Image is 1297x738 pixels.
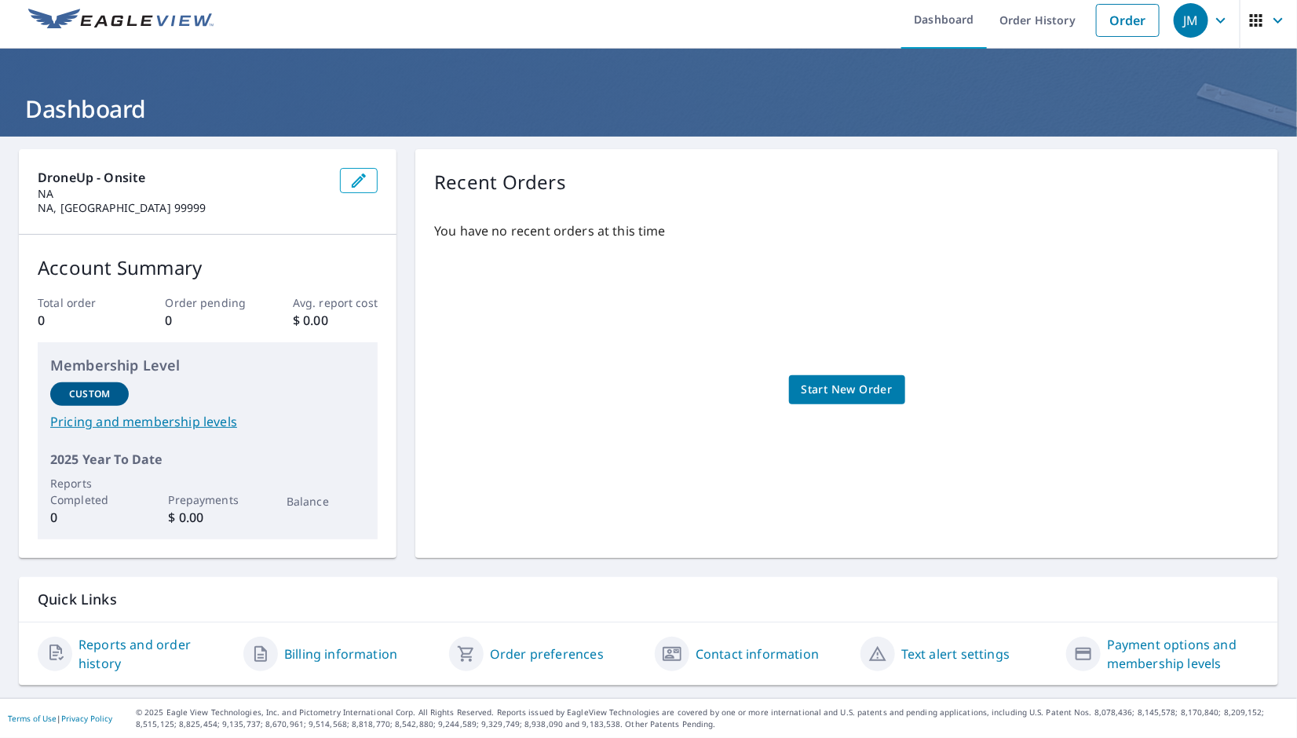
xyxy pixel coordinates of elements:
[38,311,122,330] p: 0
[69,387,110,401] p: Custom
[287,493,365,510] p: Balance
[1107,635,1259,673] a: Payment options and membership levels
[1096,4,1160,37] a: Order
[434,168,566,196] p: Recent Orders
[490,645,604,663] a: Order preferences
[1174,3,1208,38] div: JM
[802,380,893,400] span: Start New Order
[168,491,247,508] p: Prepayments
[38,187,327,201] p: NA
[293,294,378,311] p: Avg. report cost
[136,707,1289,730] p: © 2025 Eagle View Technologies, Inc. and Pictometry International Corp. All Rights Reserved. Repo...
[168,508,247,527] p: $ 0.00
[8,714,112,723] p: |
[696,645,819,663] a: Contact information
[19,93,1278,125] h1: Dashboard
[293,311,378,330] p: $ 0.00
[284,645,397,663] a: Billing information
[50,412,365,431] a: Pricing and membership levels
[79,635,231,673] a: Reports and order history
[38,590,1259,609] p: Quick Links
[50,508,129,527] p: 0
[38,168,327,187] p: DroneUp - onsite
[50,450,365,469] p: 2025 Year To Date
[38,201,327,215] p: NA, [GEOGRAPHIC_DATA] 99999
[901,645,1010,663] a: Text alert settings
[789,375,905,404] a: Start New Order
[50,475,129,508] p: Reports Completed
[38,254,378,282] p: Account Summary
[28,9,214,32] img: EV Logo
[434,221,1259,240] p: You have no recent orders at this time
[165,294,250,311] p: Order pending
[165,311,250,330] p: 0
[50,355,365,376] p: Membership Level
[61,713,112,724] a: Privacy Policy
[8,713,57,724] a: Terms of Use
[38,294,122,311] p: Total order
